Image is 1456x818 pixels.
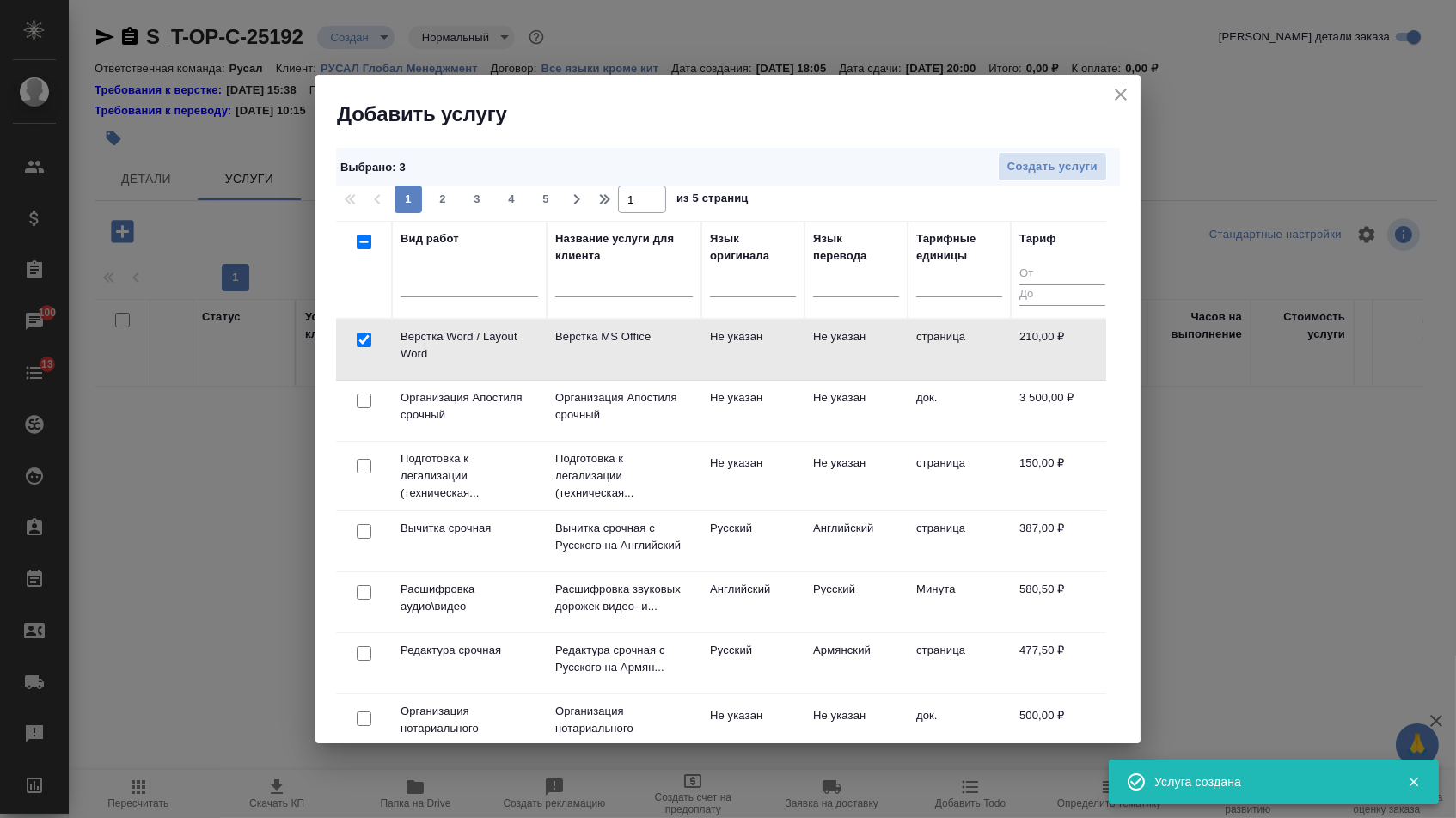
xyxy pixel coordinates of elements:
[1019,230,1056,247] div: Тариф
[701,511,804,571] td: Русский
[804,446,908,506] td: Не указан
[1011,446,1114,506] td: 150,00 ₽
[1011,381,1114,441] td: 3 500,00 ₽
[701,699,804,759] td: Не указан
[804,511,908,571] td: Английский
[401,581,538,615] p: Расшифровка аудио\видео
[701,633,804,693] td: Русский
[401,230,459,247] div: Вид работ
[1396,774,1431,790] button: Закрыть
[813,230,899,265] div: Язык перевода
[908,511,1011,571] td: страница
[710,230,796,265] div: Язык оригинала
[908,446,1011,506] td: страница
[555,642,693,676] p: Редактура срочная с Русского на Армян...
[1011,699,1114,759] td: 500,00 ₽
[555,328,693,345] p: Верстка MS Office
[701,572,804,632] td: Английский
[340,161,406,174] span: Выбрано : 3
[804,699,908,759] td: Не указан
[555,230,693,265] div: Название услуги для клиента
[463,186,491,213] button: 3
[429,191,456,208] span: 2
[1007,157,1098,177] span: Создать услуги
[701,320,804,380] td: Не указан
[555,703,693,754] p: Организация нотариального удостоверен...
[804,381,908,441] td: Не указан
[1011,320,1114,380] td: 210,00 ₽
[463,191,491,208] span: 3
[908,381,1011,441] td: док.
[804,633,908,693] td: Армянский
[1108,82,1134,107] button: close
[916,230,1002,265] div: Тарифные единицы
[337,101,1141,128] h2: Добавить услугу
[908,320,1011,380] td: страница
[555,389,693,424] p: Организация Апостиля срочный
[401,703,538,754] p: Организация нотариального удостоверен...
[1154,773,1381,791] div: Услуга создана
[998,152,1107,182] button: Создать услуги
[401,642,538,659] p: Редактура срочная
[1019,264,1105,285] input: От
[701,381,804,441] td: Не указан
[429,186,456,213] button: 2
[908,572,1011,632] td: Минута
[401,389,538,424] p: Организация Апостиля срочный
[804,572,908,632] td: Русский
[1011,572,1114,632] td: 580,50 ₽
[1011,511,1114,571] td: 387,00 ₽
[555,450,693,502] p: Подготовка к легализации (техническая...
[401,450,538,502] p: Подготовка к легализации (техническая...
[498,186,525,213] button: 4
[701,446,804,506] td: Не указан
[1011,633,1114,693] td: 477,50 ₽
[555,581,693,615] p: Расшифровка звуковых дорожек видео- и...
[532,191,560,208] span: 5
[676,188,749,213] span: из 5 страниц
[401,328,538,363] p: Верстка Word / Layout Word
[804,320,908,380] td: Не указан
[498,191,525,208] span: 4
[908,699,1011,759] td: док.
[532,186,560,213] button: 5
[555,520,693,554] p: Вычитка срочная с Русского на Английский
[1019,284,1105,306] input: До
[908,633,1011,693] td: страница
[401,520,538,537] p: Вычитка срочная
